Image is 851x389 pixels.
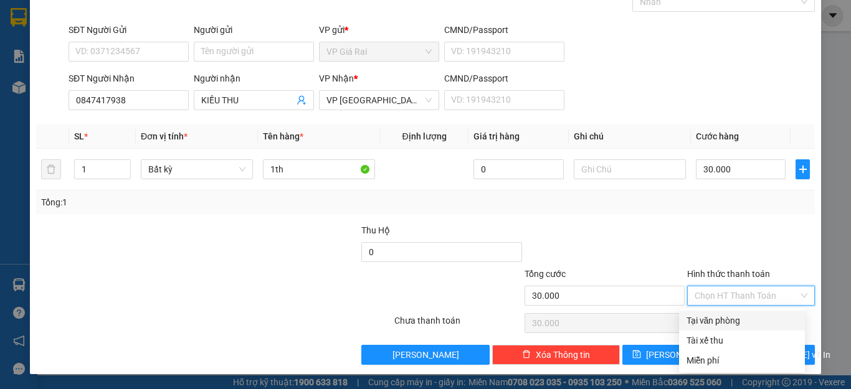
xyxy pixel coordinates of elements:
[6,52,86,66] li: VP VP Giá Rai
[444,72,564,85] div: CMND/Passport
[525,269,566,279] span: Tổng cước
[263,159,375,179] input: VD: Bàn, Ghế
[522,350,531,360] span: delete
[141,131,188,141] span: Đơn vị tính
[687,314,797,327] div: Tại văn phòng
[326,91,432,110] span: VP Sài Gòn
[69,72,189,85] div: SĐT Người Nhận
[720,345,815,365] button: printer[PERSON_NAME] và In
[148,160,245,179] span: Bất kỳ
[473,131,520,141] span: Giá trị hàng
[569,124,691,149] th: Ghi chú
[696,131,739,141] span: Cước hàng
[69,23,189,37] div: SĐT Người Gửi
[194,72,314,85] div: Người nhận
[6,68,14,77] span: environment
[622,345,718,365] button: save[PERSON_NAME]
[6,82,83,91] b: [STREET_ADDRESS]
[361,345,489,365] button: [PERSON_NAME]
[297,95,307,105] span: user-add
[41,159,61,179] button: delete
[492,345,620,365] button: deleteXóa Thông tin
[444,23,564,37] div: CMND/Passport
[319,23,439,37] div: VP gửi
[194,23,314,37] div: Người gửi
[74,131,84,141] span: SL
[632,350,641,360] span: save
[41,195,330,209] div: Tổng: 1
[536,348,590,362] span: Xóa Thông tin
[796,159,810,179] button: plus
[574,159,686,179] input: Ghi Chú
[687,269,770,279] label: Hình thức thanh toán
[393,314,523,335] div: Chưa thanh toán
[326,42,432,61] span: VP Giá Rai
[81,16,150,39] div: TRÍ NHÂN
[687,354,797,367] div: Miễn phí
[263,131,303,141] span: Tên hàng
[392,348,459,362] span: [PERSON_NAME]
[402,131,446,141] span: Định lượng
[687,334,797,347] div: Tài xế thu
[319,73,354,83] span: VP Nhận
[796,164,809,174] span: plus
[361,225,390,235] span: Thu Hộ
[646,348,713,362] span: [PERSON_NAME]
[86,52,166,93] li: VP VP [GEOGRAPHIC_DATA]
[473,159,563,179] input: 0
